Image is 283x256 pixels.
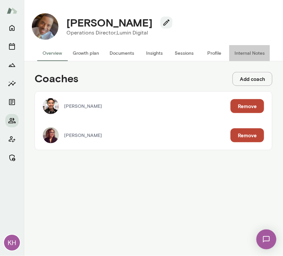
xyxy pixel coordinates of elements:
button: Sessions [169,45,199,61]
h4: Coaches [35,72,78,86]
button: Profile [199,45,229,61]
button: Internal Notes [229,45,270,61]
button: Overview [37,45,67,61]
img: Albert Villarde [43,98,59,114]
div: KH [4,235,20,251]
button: Remove [231,99,264,113]
button: Client app [5,133,19,146]
img: Mento [7,4,17,17]
button: Growth plan [67,45,104,61]
p: Operations Director, Lumin Digital [66,29,167,37]
button: Remove [231,128,264,142]
button: Sessions [5,40,19,53]
button: Members [5,114,19,127]
p: [PERSON_NAME] [64,103,231,109]
img: Ricky Wray [32,13,58,40]
button: Documents [5,96,19,109]
img: Safaa Khairalla [43,127,59,143]
button: Add coach [233,72,272,86]
p: [PERSON_NAME] [64,132,231,139]
button: Home [5,21,19,34]
button: Manage [5,151,19,164]
button: Documents [104,45,140,61]
button: Insights [5,77,19,90]
button: Growth Plan [5,58,19,72]
h4: [PERSON_NAME] [66,16,152,29]
button: Insights [140,45,169,61]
